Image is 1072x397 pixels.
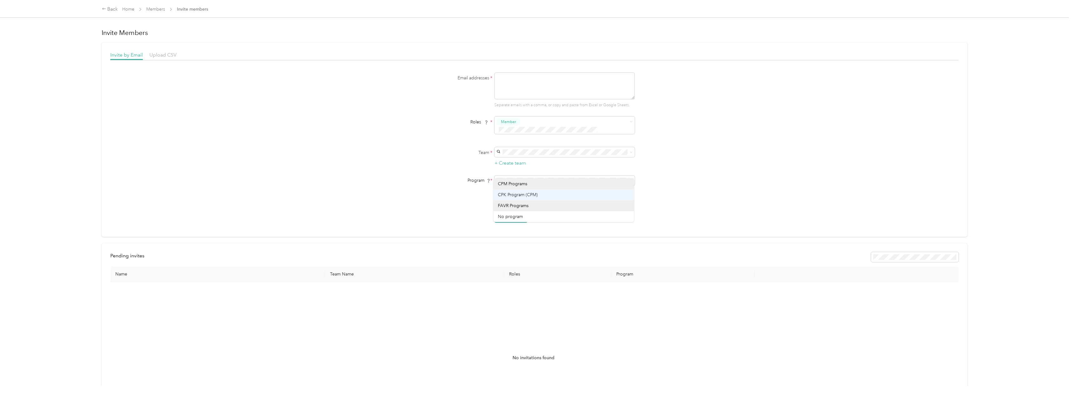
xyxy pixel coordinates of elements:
span: Member [501,119,516,124]
p: Separate emails with a comma, or copy and paste from Excel or Google Sheets. [494,102,635,108]
div: Back [102,6,118,13]
span: Invite members [177,6,208,12]
th: Roles [504,266,612,282]
th: Team Name [325,266,504,282]
div: left-menu [110,252,149,262]
span: Pending invites [110,253,144,259]
div: info-bar [110,252,959,262]
span: CPK Program (CPM) [498,192,538,197]
span: No invitations found [513,355,554,361]
div: Program [414,177,492,184]
th: Program [611,266,754,282]
div: Resend all invitations [871,252,959,262]
li: FAVR Programs [493,200,634,211]
span: Upload CSV [149,52,177,58]
a: Home [122,7,134,12]
li: CPM Programs [493,178,634,189]
h1: Invite Members [102,28,967,37]
label: Team [414,149,492,156]
span: Invite by Email [110,52,143,58]
iframe: Everlance-gr Chat Button Frame [1037,362,1072,397]
span: Roles [468,117,490,127]
button: Member [497,118,520,126]
a: Members [146,7,165,12]
span: No program [498,214,523,219]
label: Email addresses [414,75,492,81]
th: Name [110,266,325,282]
button: + Create team [494,159,526,167]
